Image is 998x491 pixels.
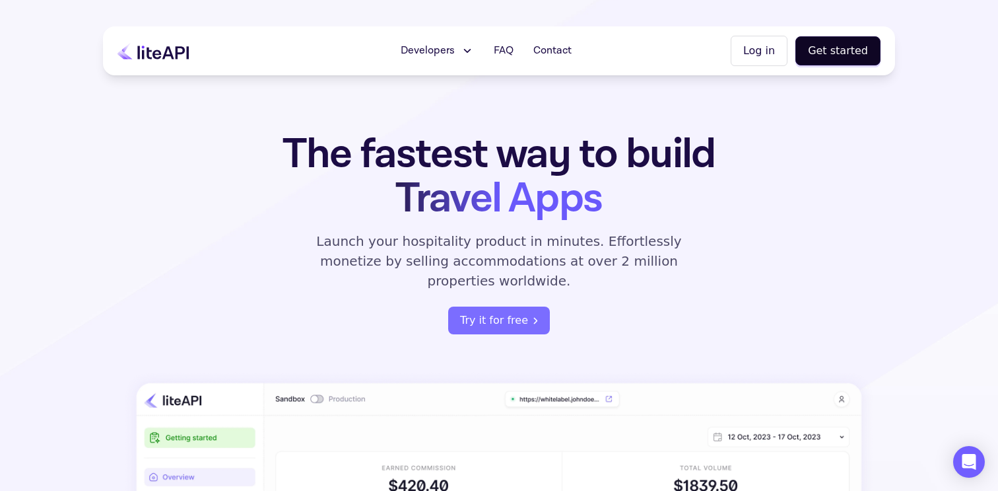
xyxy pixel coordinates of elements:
[448,307,550,334] a: register
[731,36,787,66] button: Log in
[395,171,602,226] span: Travel Apps
[301,231,697,291] p: Launch your hospitality product in minutes. Effortlessly monetize by selling accommodations at ov...
[953,446,985,478] div: Open Intercom Messenger
[494,43,514,59] span: FAQ
[486,38,521,64] a: FAQ
[241,132,757,221] h1: The fastest way to build
[448,307,550,334] button: Try it for free
[401,43,455,59] span: Developers
[533,43,572,59] span: Contact
[393,38,482,64] button: Developers
[525,38,580,64] a: Contact
[795,36,881,65] button: Get started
